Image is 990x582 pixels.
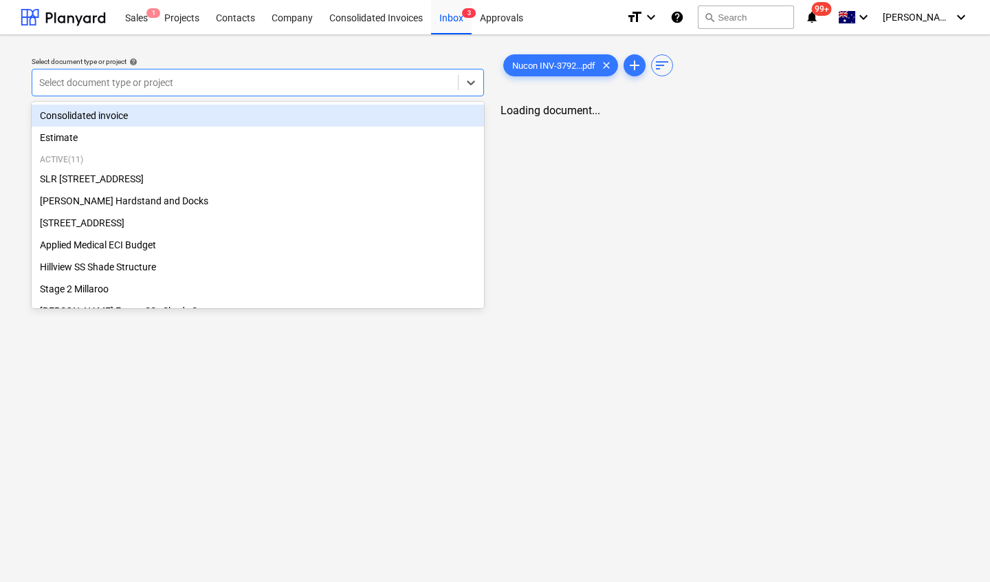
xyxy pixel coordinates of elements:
[953,9,969,25] i: keyboard_arrow_down
[670,9,684,25] i: Knowledge base
[626,57,643,74] span: add
[504,61,604,71] span: Nucon INV-3792...pdf
[32,57,484,66] div: Select document type or project
[32,168,484,190] div: SLR [STREET_ADDRESS]
[503,54,618,76] div: Nucon INV-3792...pdf
[32,105,484,127] div: Consolidated invoice
[32,256,484,278] div: Hillview SS Shade Structure
[32,190,484,212] div: [PERSON_NAME] Hardstand and Docks
[126,58,137,66] span: help
[40,154,476,166] p: Active ( 11 )
[32,190,484,212] div: Carole Park Hardstand and Docks
[855,9,872,25] i: keyboard_arrow_down
[32,212,484,234] div: [STREET_ADDRESS]
[32,300,484,322] div: [PERSON_NAME] Estate SS - Shade Structure
[921,516,990,582] iframe: Chat Widget
[883,12,951,23] span: [PERSON_NAME]
[643,9,659,25] i: keyboard_arrow_down
[500,104,964,117] div: Loading document...
[32,234,484,256] div: Applied Medical ECI Budget
[698,6,794,29] button: Search
[598,57,615,74] span: clear
[32,127,484,149] div: Estimate
[812,2,832,16] span: 99+
[32,168,484,190] div: SLR 2 Millaroo Drive
[654,57,670,74] span: sort
[626,9,643,25] i: format_size
[32,300,484,322] div: Patrick Estate SS - Shade Structure
[146,8,160,18] span: 1
[32,212,484,234] div: 286 Queensport rd Murrarie
[32,278,484,300] div: Stage 2 Millaroo
[462,8,476,18] span: 3
[704,12,715,23] span: search
[805,9,819,25] i: notifications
